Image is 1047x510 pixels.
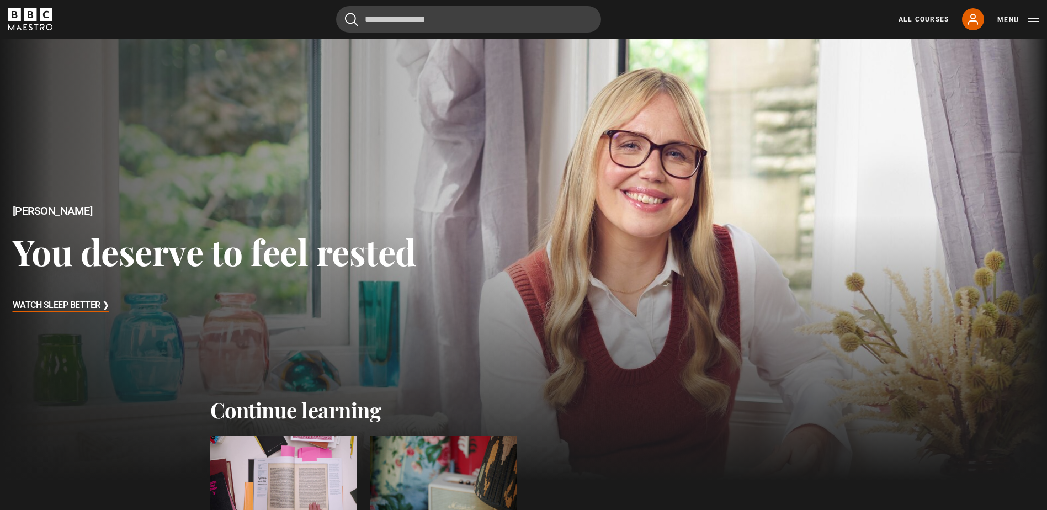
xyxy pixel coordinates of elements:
[13,230,416,273] h3: You deserve to feel rested
[8,8,52,30] svg: BBC Maestro
[13,297,109,314] h3: Watch Sleep Better ❯
[336,6,601,33] input: Search
[899,14,949,24] a: All Courses
[345,13,358,26] button: Submit the search query
[13,205,416,217] h2: [PERSON_NAME]
[997,14,1039,25] button: Toggle navigation
[210,397,837,423] h2: Continue learning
